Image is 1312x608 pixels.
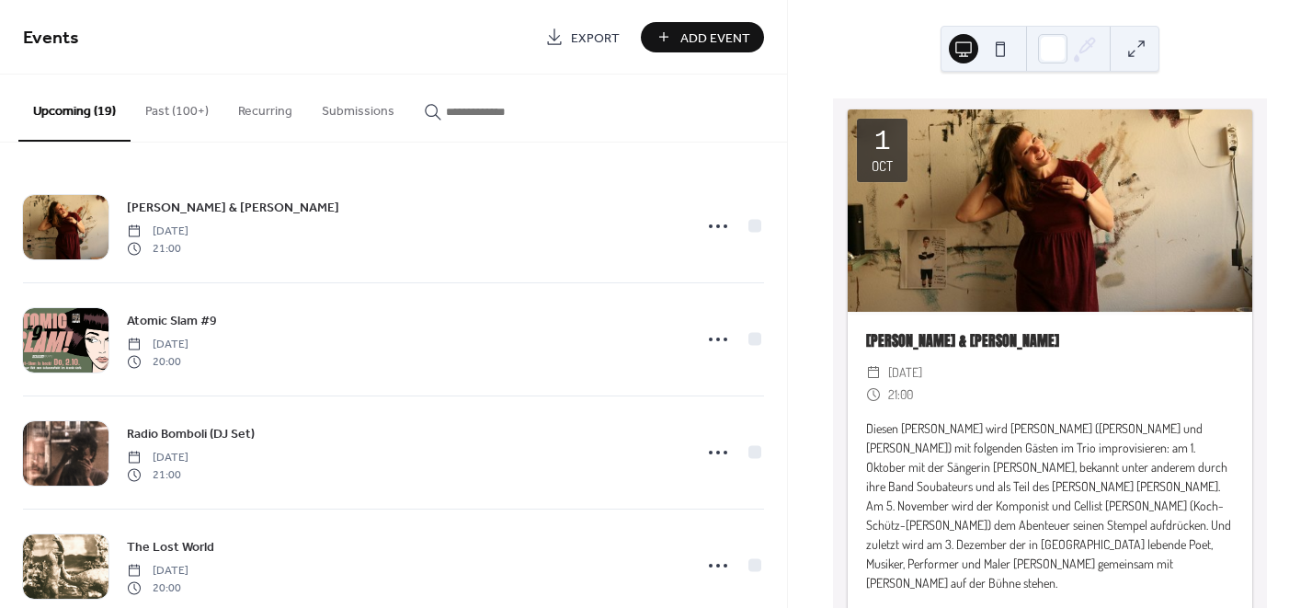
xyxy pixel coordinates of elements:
[127,197,339,218] a: [PERSON_NAME] & [PERSON_NAME]
[18,75,131,142] button: Upcoming (19)
[127,312,217,331] span: Atomic Slam #9
[641,22,764,52] button: Add Event
[223,75,307,140] button: Recurring
[127,450,188,466] span: [DATE]
[127,563,188,579] span: [DATE]
[127,579,188,596] span: 20:00
[127,538,214,557] span: The Lost World
[531,22,633,52] a: Export
[127,240,188,257] span: 21:00
[307,75,409,140] button: Submissions
[127,337,188,353] span: [DATE]
[127,423,255,444] a: Radio Bomboli (DJ Set)
[874,128,891,155] div: 1
[23,20,79,56] span: Events
[127,199,339,218] span: [PERSON_NAME] & [PERSON_NAME]
[866,384,881,406] div: ​
[127,353,188,370] span: 20:00
[680,29,750,48] span: Add Event
[127,310,217,331] a: Atomic Slam #9
[127,425,255,444] span: Radio Bomboli (DJ Set)
[127,536,214,557] a: The Lost World
[848,330,1252,352] div: [PERSON_NAME] & [PERSON_NAME]
[888,361,922,384] span: [DATE]
[872,159,893,173] div: Oct
[127,224,188,240] span: [DATE]
[866,361,881,384] div: ​
[127,466,188,483] span: 21:00
[571,29,620,48] span: Export
[131,75,223,140] button: Past (100+)
[888,384,913,406] span: 21:00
